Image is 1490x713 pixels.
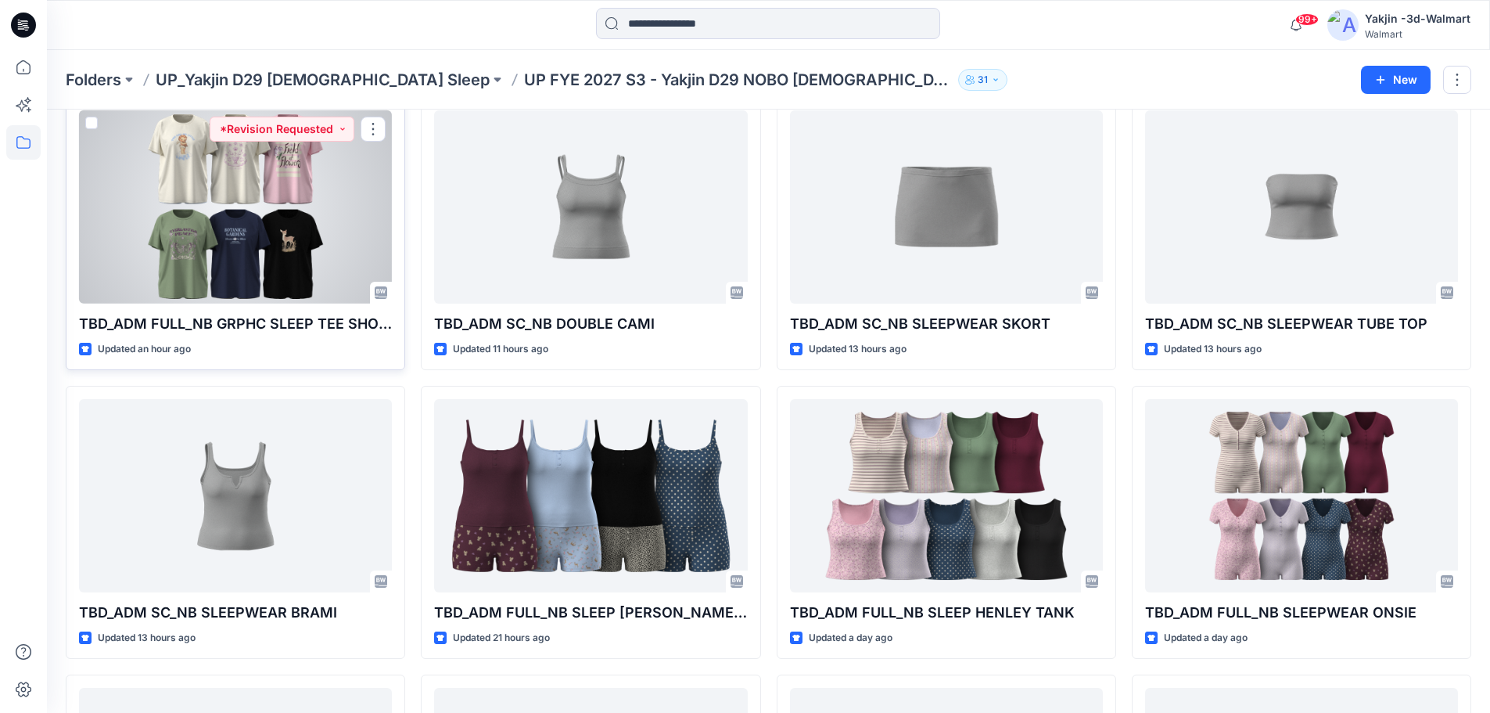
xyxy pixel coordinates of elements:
span: 99+ [1295,13,1319,26]
a: TBD_ADM FULL_NB SLEEPWEAR ONSIE [1145,399,1458,592]
a: Folders [66,69,121,91]
p: Updated an hour ago [98,341,191,358]
p: TBD_ADM SC_NB SLEEPWEAR TUBE TOP [1145,313,1458,335]
p: Updated 13 hours ago [1164,341,1262,358]
div: Walmart [1365,28,1470,40]
a: TBD_ADM SC_NB SLEEPWEAR SKORT [790,110,1103,304]
img: avatar [1327,9,1359,41]
a: TBD_ADM SC_NB SLEEPWEAR BRAMI [79,399,392,592]
p: TBD_ADM FULL_NB SLEEPWEAR ONSIE [1145,602,1458,624]
div: Yakjin -3d-Walmart [1365,9,1470,28]
p: TBD_ADM SC_NB DOUBLE CAMI [434,313,747,335]
p: UP FYE 2027 S3 - Yakjin D29 NOBO [DEMOGRAPHIC_DATA] Sleepwear [524,69,952,91]
p: TBD_ADM FULL_NB SLEEP HENLEY TANK [790,602,1103,624]
a: TBD_ADM FULL_NB SLEEP CAMI BOXER SET [434,399,747,592]
p: TBD_ADM SC_NB SLEEPWEAR BRAMI [79,602,392,624]
a: TBD_ADM FULL_NB GRPHC SLEEP TEE SHORT [79,110,392,304]
p: Updated a day ago [1164,630,1248,646]
p: 31 [978,71,988,88]
p: Updated 11 hours ago [453,341,548,358]
button: New [1361,66,1431,94]
p: Updated 13 hours ago [98,630,196,646]
p: Updated 13 hours ago [809,341,907,358]
p: TBD_ADM SC_NB SLEEPWEAR SKORT [790,313,1103,335]
p: Updated a day ago [809,630,892,646]
p: TBD_ADM FULL_NB GRPHC SLEEP TEE SHORT [79,313,392,335]
a: TBD_ADM SC_NB SLEEPWEAR TUBE TOP [1145,110,1458,304]
button: 31 [958,69,1007,91]
a: TBD_ADM SC_NB DOUBLE CAMI [434,110,747,304]
a: TBD_ADM FULL_NB SLEEP HENLEY TANK [790,399,1103,592]
p: TBD_ADM FULL_NB SLEEP [PERSON_NAME] SET [434,602,747,624]
p: Updated 21 hours ago [453,630,550,646]
a: UP_Yakjin D29 [DEMOGRAPHIC_DATA] Sleep [156,69,490,91]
